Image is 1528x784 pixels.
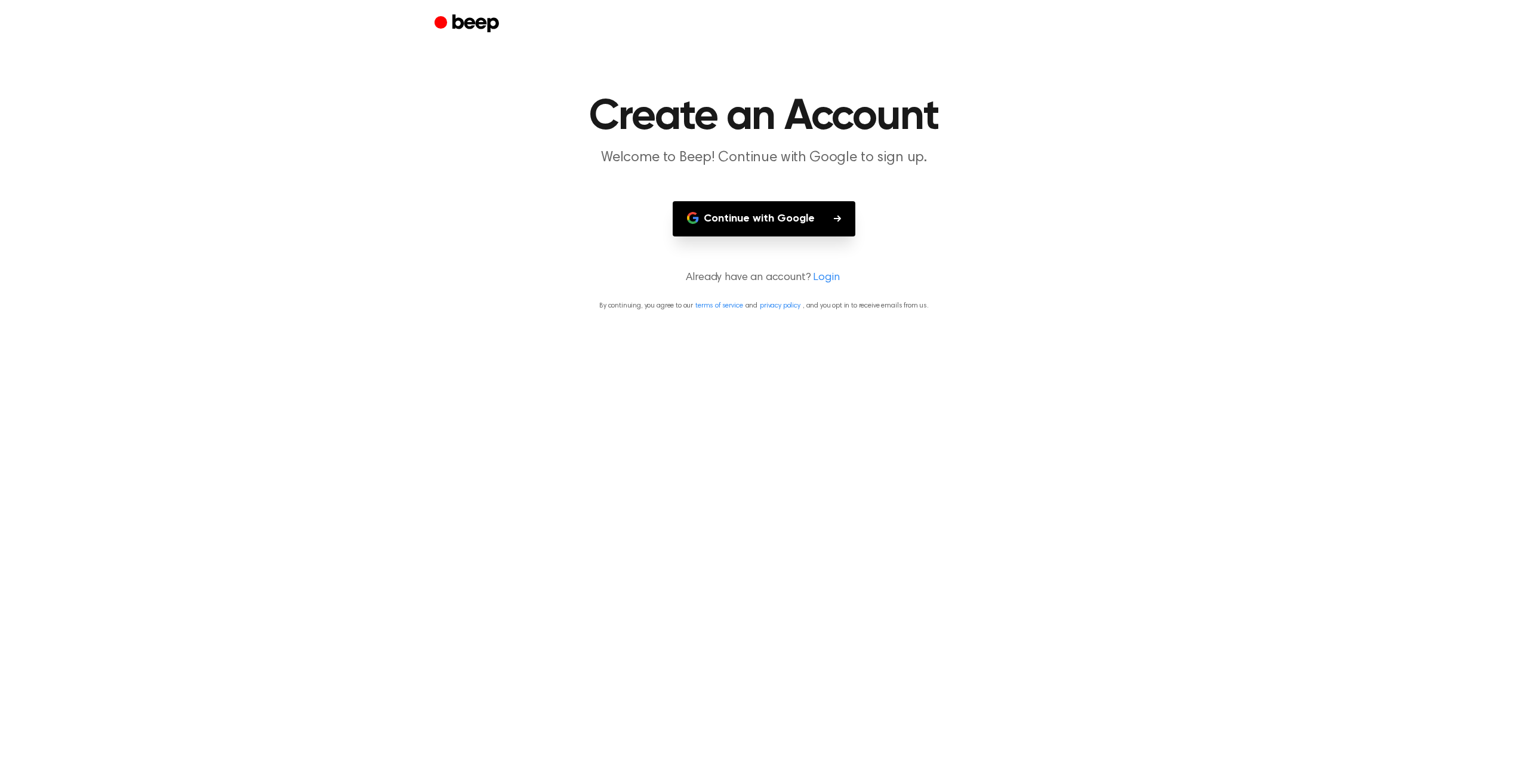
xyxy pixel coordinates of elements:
a: privacy policy [760,302,800,309]
button: Continue with Google [673,201,855,236]
p: By continuing, you agree to our and , and you opt in to receive emails from us. [14,300,1514,311]
h1: Create an Account [458,96,1070,139]
p: Already have an account? [14,270,1514,286]
p: Welcome to Beep! Continue with Google to sign up. [535,148,993,168]
a: terms of service [695,302,743,309]
a: Login [813,270,839,286]
a: Beep [435,13,502,36]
